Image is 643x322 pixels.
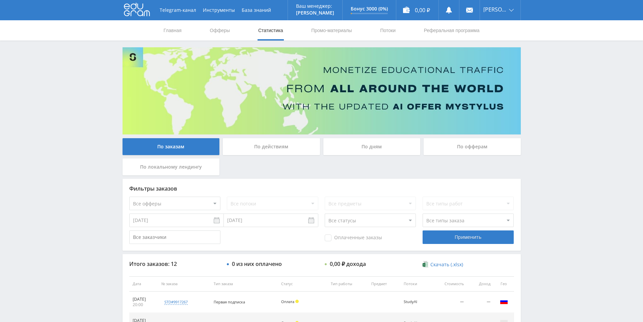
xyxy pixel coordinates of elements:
th: Статус [278,276,327,292]
th: Тип заказа [210,276,278,292]
div: [DATE] [133,297,155,302]
p: [PERSON_NAME] [296,10,334,16]
a: Главная [163,20,182,41]
div: 20:00 [133,302,155,307]
div: По локальному лендингу [123,158,220,175]
th: Стоимость [430,276,467,292]
img: xlsx [423,261,428,268]
div: StudyAI [404,300,426,304]
a: Скачать (.xlsx) [423,261,463,268]
img: Banner [123,47,521,134]
span: [PERSON_NAME] [483,7,507,12]
div: Применить [423,230,514,244]
th: Доход [467,276,493,292]
a: Потоки [379,20,396,41]
th: Предмет [368,276,400,292]
span: Оплата [281,299,294,304]
span: Оплаченные заказы [325,234,382,241]
div: По заказам [123,138,220,155]
input: Все заказчики [129,230,220,244]
a: Офферы [209,20,231,41]
div: Фильтры заказов [129,185,514,192]
div: По офферам [424,138,521,155]
a: Реферальная программа [423,20,480,41]
th: Тип работы [327,276,368,292]
span: Скачать (.xlsx) [430,262,463,267]
div: По действиям [223,138,320,155]
td: — [467,292,493,313]
th: Гео [494,276,514,292]
a: Статистика [258,20,284,41]
img: rus.png [500,297,508,305]
div: 0,00 ₽ дохода [330,261,366,267]
div: 0 из них оплачено [232,261,282,267]
a: Промо-материалы [311,20,352,41]
span: Первая подписка [214,299,245,304]
p: Бонус 3000 (0%) [351,6,388,11]
th: № заказа [158,276,210,292]
div: По дням [323,138,421,155]
div: std#9917267 [164,299,188,305]
th: Дата [129,276,158,292]
td: — [430,292,467,313]
p: Ваш менеджер: [296,3,334,9]
div: Итого заказов: 12 [129,261,220,267]
th: Потоки [400,276,430,292]
span: Холд [295,300,299,303]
